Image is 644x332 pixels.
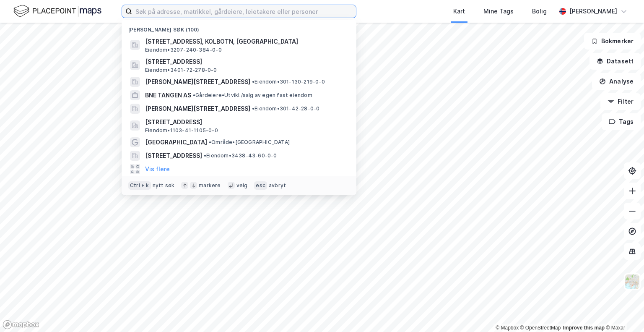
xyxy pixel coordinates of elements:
[209,139,211,145] span: •
[145,37,346,47] span: [STREET_ADDRESS], KOLBOTN, [GEOGRAPHIC_DATA]
[563,325,605,331] a: Improve this map
[193,92,312,99] span: Gårdeiere • Utvikl./salg av egen fast eiendom
[592,73,641,90] button: Analyse
[153,182,175,189] div: nytt søk
[520,325,561,331] a: OpenStreetMap
[145,90,191,100] span: BNE TANGEN AS
[252,78,254,85] span: •
[128,181,151,190] div: Ctrl + k
[584,33,641,50] button: Bokmerker
[254,181,267,190] div: esc
[145,47,222,53] span: Eiendom • 3207-240-384-0-0
[204,152,206,159] span: •
[532,6,547,16] div: Bolig
[624,274,640,290] img: Z
[252,105,319,112] span: Eiendom • 301-42-28-0-0
[602,113,641,130] button: Tags
[204,152,277,159] span: Eiendom • 3438-43-60-0-0
[145,67,217,73] span: Eiendom • 3401-72-278-0-0
[453,6,465,16] div: Kart
[122,20,356,35] div: [PERSON_NAME] søk (100)
[252,105,254,112] span: •
[145,104,250,114] span: [PERSON_NAME][STREET_ADDRESS]
[145,151,202,161] span: [STREET_ADDRESS]
[145,127,218,134] span: Eiendom • 1103-41-1105-0-0
[145,117,346,127] span: [STREET_ADDRESS]
[602,292,644,332] iframe: Chat Widget
[3,320,39,329] a: Mapbox homepage
[496,325,519,331] a: Mapbox
[145,137,207,147] span: [GEOGRAPHIC_DATA]
[483,6,514,16] div: Mine Tags
[589,53,641,70] button: Datasett
[145,164,170,174] button: Vis flere
[199,182,221,189] div: markere
[145,77,250,87] span: [PERSON_NAME][STREET_ADDRESS]
[132,5,356,18] input: Søk på adresse, matrikkel, gårdeiere, leietakere eller personer
[269,182,286,189] div: avbryt
[569,6,617,16] div: [PERSON_NAME]
[252,78,325,85] span: Eiendom • 301-130-219-0-0
[209,139,290,146] span: Område • [GEOGRAPHIC_DATA]
[193,92,195,98] span: •
[236,182,248,189] div: velg
[600,93,641,110] button: Filter
[602,292,644,332] div: Kontrollprogram for chat
[13,4,101,18] img: logo.f888ab2527a4732fd821a326f86c7f29.svg
[145,57,346,67] span: [STREET_ADDRESS]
